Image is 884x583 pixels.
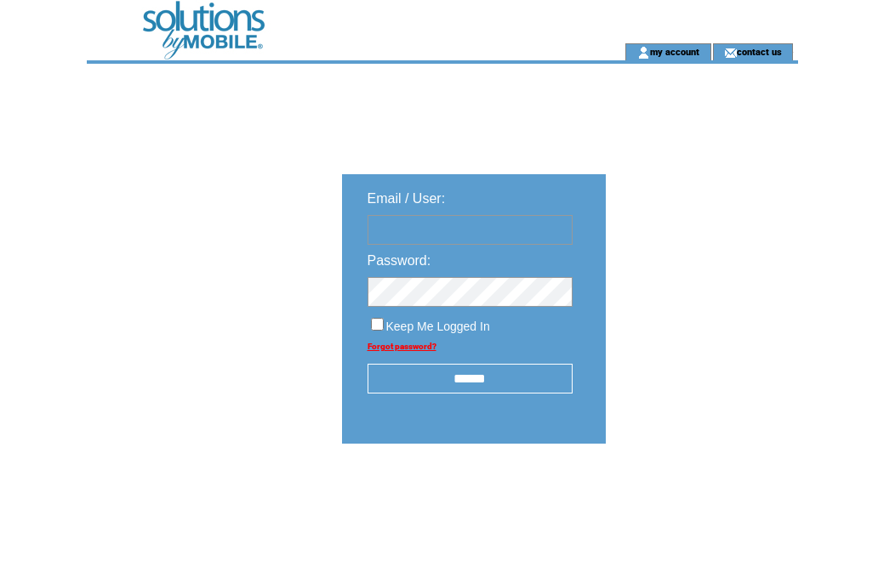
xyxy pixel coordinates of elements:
a: contact us [737,46,782,57]
img: transparent.png;jsessionid=CC5D4D5907951A2B0CC60A5E2A4B42A5 [655,486,740,507]
img: account_icon.gif;jsessionid=CC5D4D5907951A2B0CC60A5E2A4B42A5 [637,46,650,59]
span: Password: [368,253,431,268]
span: Email / User: [368,191,446,206]
img: contact_us_icon.gif;jsessionid=CC5D4D5907951A2B0CC60A5E2A4B42A5 [724,46,737,59]
a: Forgot password? [368,342,436,351]
a: my account [650,46,699,57]
span: Keep Me Logged In [386,320,490,333]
